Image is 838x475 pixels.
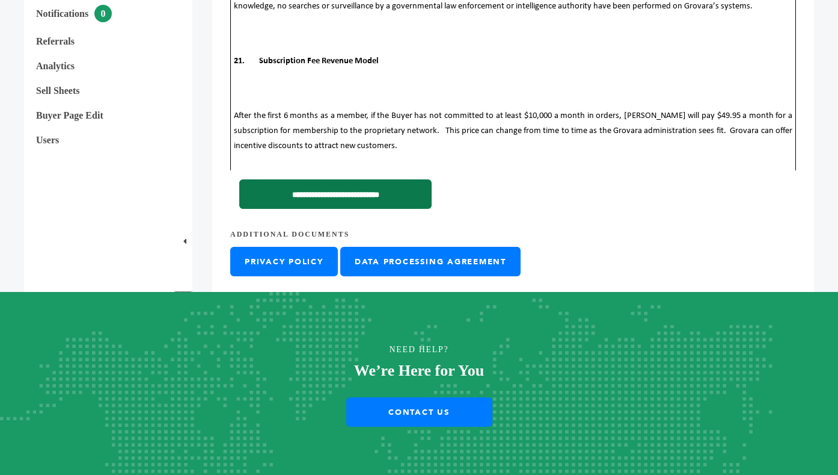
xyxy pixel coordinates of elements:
p: Need Help? [42,341,797,359]
a: Referrals [36,36,75,46]
span: After the first 6 months as a member, if the Buyer has not committed to at least $10,000 a month ... [234,111,792,151]
span: 21. Subscription Fee Revenue Model [234,57,379,66]
strong: We’re Here for You [354,362,484,379]
a: Data Processing Agreement [340,247,521,276]
a: Contact Us [346,397,492,427]
a: Users [36,135,59,145]
a: Notifications0 [36,8,112,19]
span: 0 [94,5,112,22]
a: Analytics [36,61,75,71]
a: Buyer Page Edit [36,110,103,120]
h4: Additional Documents [230,221,796,247]
a: Privacy Policy [230,247,338,276]
a: Sell Sheets [36,85,79,96]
